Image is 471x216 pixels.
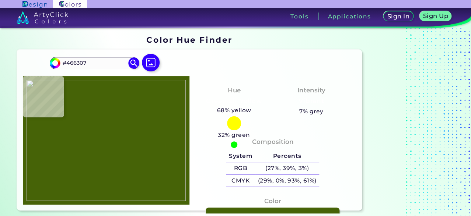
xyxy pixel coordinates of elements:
h5: 7% grey [299,107,323,116]
h5: RGB [226,162,255,174]
input: type color.. [60,58,129,68]
h3: Greenish Yellow [203,97,265,106]
h4: Intensity [297,85,325,96]
h4: Hue [227,85,240,96]
h5: System [226,150,255,162]
img: icon picture [142,54,160,71]
h3: Tools [290,14,308,19]
a: Sign In [385,12,412,21]
h5: Sign In [388,14,408,19]
h5: CMYK [226,175,255,187]
img: icon search [128,57,139,68]
a: Sign Up [421,12,450,21]
h5: Percents [255,150,319,162]
h1: Color Hue Finder [146,34,232,45]
h5: Sign Up [424,13,447,19]
img: ArtyClick Design logo [22,1,47,8]
h3: Vibrant [295,97,327,106]
h4: Color [264,196,281,206]
iframe: Advertisement [365,33,457,214]
h5: (29%, 0%, 93%, 61%) [255,175,319,187]
h5: (27%, 39%, 3%) [255,162,319,174]
h4: Composition [252,137,293,147]
h5: 68% yellow [214,106,254,115]
img: 80be41e1-5fb5-49a2-85f3-5943dcf615d0 [27,80,186,201]
h3: Applications [328,14,371,19]
img: logo_artyclick_colors_white.svg [17,11,69,24]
